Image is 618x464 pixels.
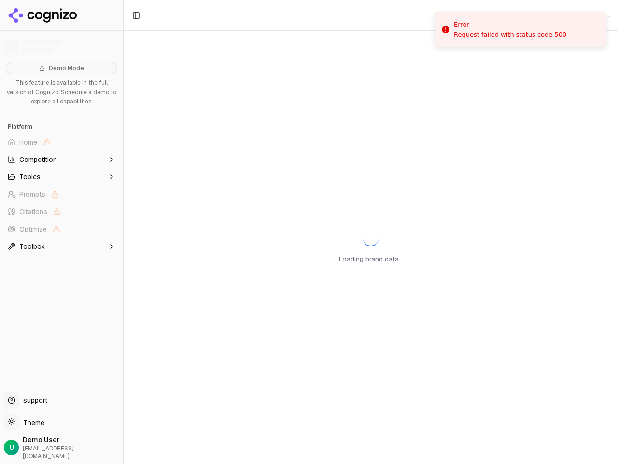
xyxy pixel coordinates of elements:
div: Request failed with status code 500 [454,30,566,39]
span: Prompts [19,189,45,199]
span: [EMAIL_ADDRESS][DOMAIN_NAME] [23,445,119,460]
p: Loading brand data... [339,254,403,264]
div: Error [454,20,566,29]
span: Competition [19,155,57,164]
span: Demo User [23,435,119,445]
span: Citations [19,207,47,217]
span: Demo Mode [49,64,84,72]
span: Toolbox [19,242,45,251]
button: Topics [4,169,119,185]
p: This feature is available in the full version of Cognizo. Schedule a demo to explore all capabili... [6,78,117,107]
span: Topics [19,172,41,182]
button: Toolbox [4,239,119,254]
span: Home [19,137,37,147]
button: Competition [4,152,119,167]
span: U [9,443,14,452]
div: Platform [4,119,119,134]
span: Theme [19,419,44,427]
span: support [19,395,47,405]
span: Optimize [19,224,47,234]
